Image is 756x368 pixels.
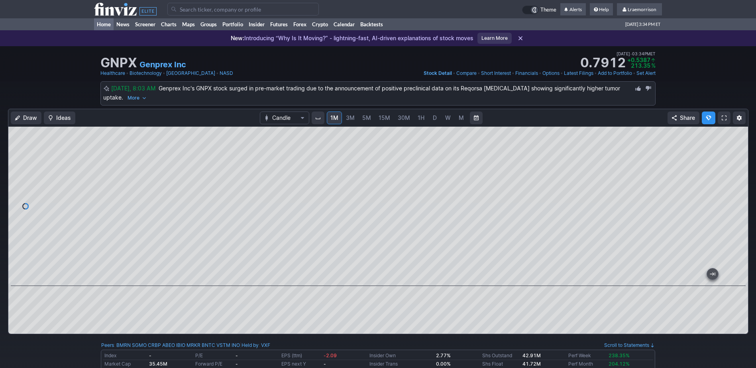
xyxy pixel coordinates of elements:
a: [GEOGRAPHIC_DATA] [166,69,215,77]
a: IBIO [176,341,185,349]
b: 42.91M [522,352,541,358]
a: Scroll to Statements [604,342,655,348]
td: Shs Outstand [481,352,521,360]
a: Groups [198,18,220,30]
a: Theme [522,6,556,14]
a: Compare [456,69,477,77]
a: BNTC [202,341,215,349]
a: VSTM [216,341,230,349]
span: Genprex Inc's GNPX stock surged in pre-market trading due to the announcement of positive preclin... [103,85,620,101]
span: 15M [379,114,390,121]
span: Latest Filings [564,70,593,76]
span: • [594,69,597,77]
span: • [163,69,165,77]
td: P/E [194,352,234,360]
span: [DATE], 8:03 AM [111,85,159,92]
a: Backtests [357,18,386,30]
a: Charts [158,18,179,30]
a: Stock Detail [424,69,452,77]
span: New: [231,35,244,41]
span: Lraemorrison [628,6,656,12]
a: Learn More [477,33,512,44]
a: 1M [327,112,342,124]
a: Financials [515,69,538,77]
td: Shs Float [481,360,521,368]
span: Ideas [56,114,71,122]
a: News [114,18,132,30]
p: Introducing “Why Is It Moving?” - lightning-fast, AI-driven explanations of stock moves [231,34,473,42]
a: 3M [342,112,358,124]
a: Crypto [309,18,331,30]
td: Market Cap [103,360,147,368]
span: 30M [398,114,410,121]
a: W [442,112,454,124]
td: EPS (ttm) [280,352,322,360]
b: - [324,361,326,367]
button: Draw [11,112,41,124]
button: More [125,93,149,103]
a: Peers [101,342,114,348]
span: M [459,114,464,121]
h1: GNPX [100,57,137,69]
a: 15M [375,112,394,124]
span: W [445,114,451,121]
a: MRKR [187,341,200,349]
a: Forex [291,18,309,30]
a: Held by [242,342,259,348]
a: INO [232,341,240,349]
b: 0.00% [436,361,451,367]
a: 1H [414,112,428,124]
a: NASD [220,69,233,77]
td: Insider Trans [368,360,434,368]
a: Genprex Inc [139,59,186,70]
span: • [630,50,632,57]
td: Perf Month [567,360,607,368]
span: • [560,69,563,77]
b: - [236,352,238,358]
a: Latest Filings [564,69,593,77]
span: +0.5387 [627,57,650,63]
span: Draw [23,114,37,122]
b: 35.45M [149,361,167,367]
span: [DATE] 03:34PM ET [617,50,656,57]
button: Interval [312,112,324,124]
a: Lraemorrison [617,3,662,16]
a: Insider [246,18,267,30]
span: • [477,69,480,77]
span: • [453,69,456,77]
td: Forward P/E [194,360,234,368]
div: : [101,341,240,349]
input: Search [167,3,319,16]
b: 2.77% [436,352,451,358]
span: 213.35 [631,62,650,69]
span: 1H [418,114,424,121]
td: Insider Own [368,352,434,360]
button: Explore new features [702,112,715,124]
a: Healthcare [100,69,125,77]
a: M [455,112,467,124]
span: % [651,62,656,69]
span: 238.35% [609,352,630,358]
a: Calendar [331,18,357,30]
span: • [539,69,542,77]
span: Candle [272,114,297,122]
div: | : [240,341,270,349]
span: [DATE] 3:34 PM ET [625,18,660,30]
b: 41.72M [522,361,541,367]
span: • [216,69,219,77]
a: Portfolio [220,18,246,30]
td: Perf Week [567,352,607,360]
a: Help [590,3,613,16]
a: Biotechnology [130,69,162,77]
a: Maps [179,18,198,30]
a: VXF [261,341,270,349]
a: Home [94,18,114,30]
span: More [128,94,139,102]
button: Share [668,112,699,124]
span: Theme [540,6,556,14]
span: D [433,114,437,121]
td: EPS next Y [280,360,322,368]
a: ABEO [162,341,175,349]
button: Ideas [44,112,75,124]
a: Options [542,69,560,77]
